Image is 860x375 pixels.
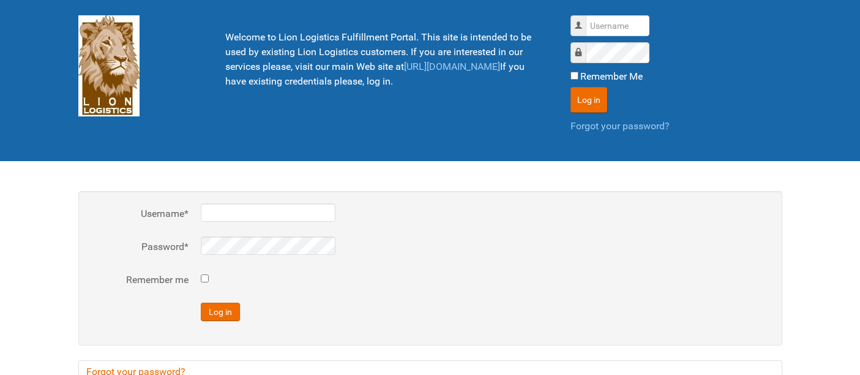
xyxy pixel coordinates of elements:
label: Remember Me [580,69,643,84]
img: Lion Logistics [78,15,140,116]
label: Username [91,206,189,221]
label: Remember me [91,273,189,287]
input: Username [586,15,649,36]
button: Log in [201,303,240,321]
a: [URL][DOMAIN_NAME] [404,61,500,72]
a: Forgot your password? [570,120,670,132]
button: Log in [570,87,607,113]
a: Lion Logistics [78,59,140,71]
p: Welcome to Lion Logistics Fulfillment Portal. This site is intended to be used by existing Lion L... [225,30,540,89]
label: Password [91,240,189,254]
